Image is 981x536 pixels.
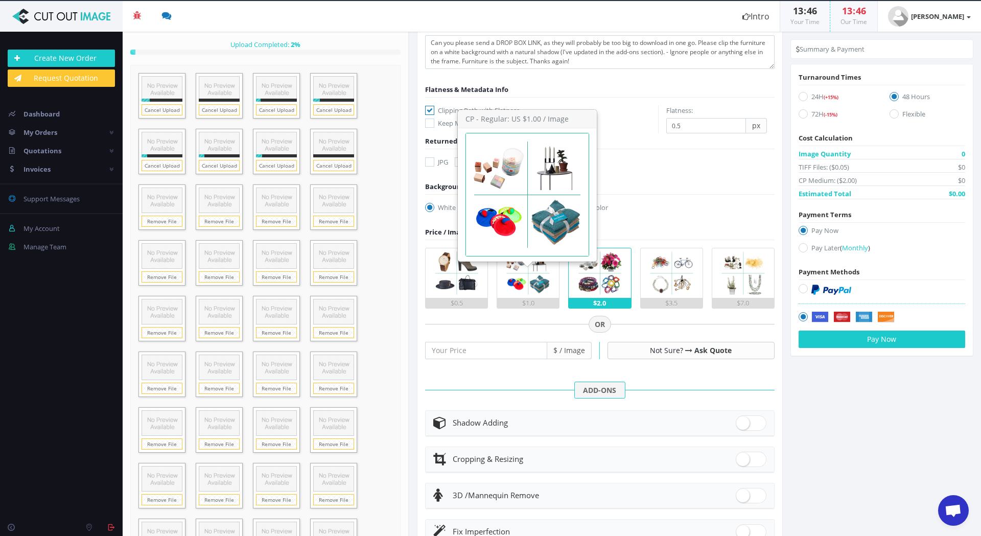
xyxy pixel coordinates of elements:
span: Cropping & Resizing [453,454,523,464]
a: Remove File [256,327,297,338]
span: Dashboard [24,109,60,119]
strong: % [289,40,300,49]
a: Remove File [199,383,240,394]
span: Payment Methods [799,267,859,276]
div: $2.0 [569,298,630,308]
span: 13 [793,5,803,17]
a: (-15%) [824,109,837,119]
span: Monthly [842,243,868,252]
label: Pay Later [799,243,965,257]
strong: [PERSON_NAME] [911,12,964,21]
span: My Account [24,224,60,233]
span: 13 [842,5,852,17]
a: Remove File [313,271,354,283]
label: 72H [799,109,874,123]
span: : [803,5,807,17]
span: Estimated Total [799,189,851,199]
a: Remove File [142,327,182,338]
a: Remove File [313,383,354,394]
span: $0 [958,162,965,172]
span: ADD-ONS [574,382,625,399]
input: Your Price [425,342,547,359]
a: Remove File [256,494,297,505]
a: Cancel Upload [256,160,297,171]
span: Price / Image: [425,227,470,237]
a: Cancel Upload [199,160,240,171]
span: 2 [291,40,294,49]
span: (+15%) [824,94,838,101]
a: Cancel Upload [199,104,240,115]
a: Request Quotation [8,69,115,87]
a: Remove File [199,327,240,338]
div: Upload Completed: [130,39,401,50]
img: 2.png [466,133,589,256]
small: Your Time [790,17,820,26]
div: $7.0 [712,298,774,308]
img: Cut Out Image [8,9,115,24]
label: 24H [799,91,874,105]
span: Mannequin Remove [453,490,539,500]
a: Remove File [199,271,240,283]
span: Image Quantity [799,149,851,159]
div: $0.5 [426,298,487,308]
span: $0.00 [949,189,965,199]
span: Shadow Adding [453,417,508,428]
span: OR [589,316,611,333]
img: user_default.jpg [888,6,908,27]
a: Remove File [313,327,354,338]
a: Intro [732,1,780,32]
a: Remove File [313,494,354,505]
label: PNG [455,157,481,167]
span: My Orders [24,128,57,137]
a: [PERSON_NAME] [878,1,981,32]
label: White [425,202,456,213]
div: Choose Image Complexity [425,227,555,237]
li: Summary & Payment [796,44,865,54]
span: px [746,118,767,133]
span: 46 [856,5,866,17]
label: 48 Hours [890,91,965,105]
a: Cancel Upload [142,104,182,115]
a: Remove File [199,438,240,450]
span: TIFF Files: ($0.05) [799,162,849,172]
a: Ask Quote [694,345,732,355]
a: Remove File [313,438,354,450]
label: Flatness: [666,105,693,115]
label: Clipping Path with Flatness [425,105,658,115]
img: 4.png [647,248,696,298]
span: Returned File Format [425,136,497,146]
span: (-15%) [824,111,837,118]
span: 46 [807,5,817,17]
label: JPG [425,157,448,167]
span: 3D / [453,490,468,500]
a: Remove File [142,383,182,394]
label: Pay Now [799,225,965,239]
span: : [852,5,856,17]
span: Payment Terms [799,210,851,219]
a: Cancel Upload [142,160,182,171]
img: 3.png [575,248,625,298]
span: Support Messages [24,194,80,203]
img: 5.png [718,248,768,298]
a: Remove File [199,216,240,227]
span: Cost Calculation [799,133,853,143]
a: Remove File [142,494,182,505]
label: Keep My Metadata - [425,118,658,128]
label: Color [579,202,608,213]
div: $3.5 [641,298,703,308]
label: Flexible [890,109,965,123]
span: $ / Image [547,342,592,359]
span: Quotations [24,146,61,155]
a: Remove File [142,271,182,283]
img: Securely by Stripe [811,312,895,323]
span: Not Sure? [650,345,683,355]
span: 0 [962,149,965,159]
img: 2.png [503,248,553,298]
img: 1.png [432,248,481,298]
a: Create New Order [8,50,115,67]
a: Remove File [256,216,297,227]
a: Remove File [256,271,297,283]
a: Remove File [142,216,182,227]
a: Remove File [199,494,240,505]
a: Remove File [256,383,297,394]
